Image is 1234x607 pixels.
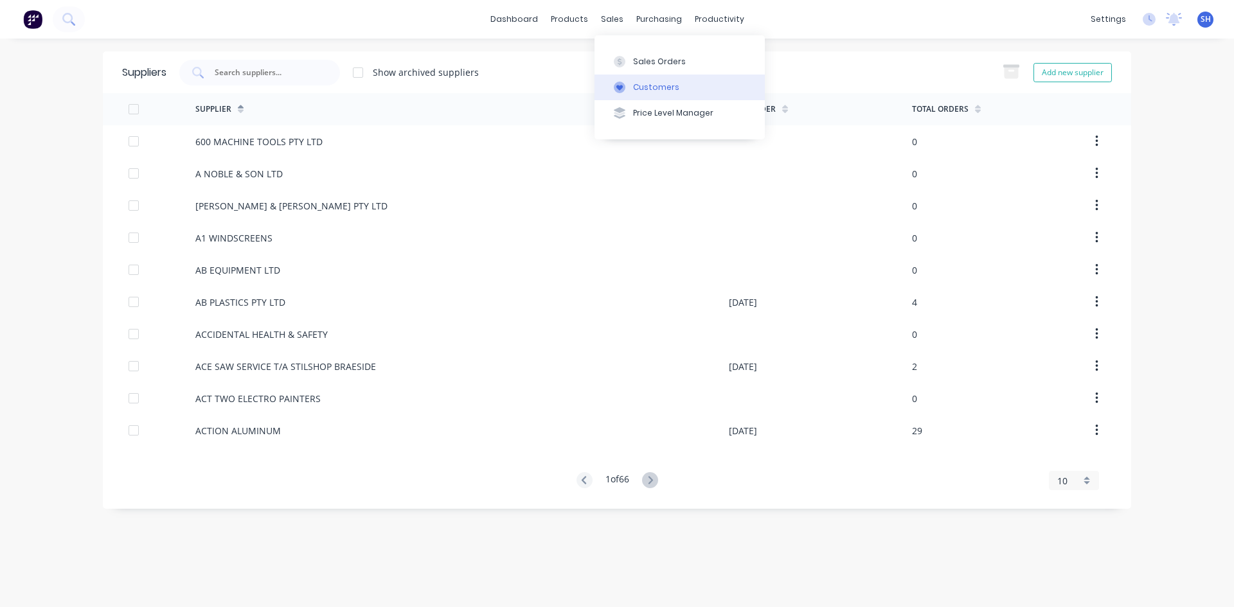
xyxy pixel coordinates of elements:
[195,199,388,213] div: [PERSON_NAME] & [PERSON_NAME] PTY LTD
[633,107,713,119] div: Price Level Manager
[195,135,323,148] div: 600 MACHINE TOOLS PTY LTD
[912,360,917,373] div: 2
[195,103,231,115] div: Supplier
[912,199,917,213] div: 0
[544,10,595,29] div: products
[912,392,917,405] div: 0
[912,295,917,309] div: 4
[195,424,281,437] div: ACTION ALUMINUM
[912,263,917,277] div: 0
[195,167,283,180] div: A NOBLE & SON LTD
[195,295,285,309] div: AB PLASTICS PTY LTD
[912,231,917,245] div: 0
[633,82,679,93] div: Customers
[630,10,688,29] div: purchasing
[195,328,328,341] div: ACCIDENTAL HEALTH & SAFETY
[373,66,479,79] div: Show archived suppliers
[195,360,376,373] div: ACE SAW SERVICE T/A STILSHOP BRAESIDE
[484,10,544,29] a: dashboard
[1201,13,1211,25] span: SH
[213,66,320,79] input: Search suppliers...
[729,295,757,309] div: [DATE]
[195,231,273,245] div: A1 WINDSCREENS
[912,424,922,437] div: 29
[595,100,765,126] button: Price Level Manager
[595,10,630,29] div: sales
[912,135,917,148] div: 0
[729,360,757,373] div: [DATE]
[595,75,765,100] button: Customers
[1033,63,1112,82] button: Add new supplier
[1057,474,1068,488] span: 10
[912,167,917,180] div: 0
[912,328,917,341] div: 0
[729,424,757,437] div: [DATE]
[633,56,686,67] div: Sales Orders
[595,48,765,74] button: Sales Orders
[195,263,280,277] div: AB EQUIPMENT LTD
[605,472,629,489] div: 1 of 66
[912,103,969,115] div: Total Orders
[23,10,42,29] img: Factory
[195,392,321,405] div: ACT TWO ELECTRO PAINTERS
[122,65,166,80] div: Suppliers
[688,10,751,29] div: productivity
[1084,10,1132,29] div: settings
